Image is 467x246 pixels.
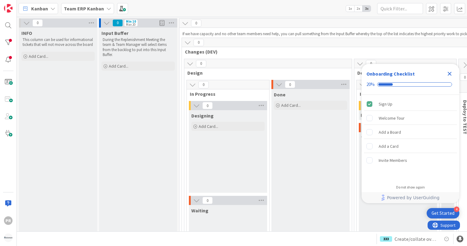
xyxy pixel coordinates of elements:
div: Sign Up is complete. [364,97,457,111]
span: Powered by UserGuiding [387,194,439,201]
span: Kanban [31,5,48,12]
div: Min 10 [126,20,136,23]
div: Close Checklist [445,69,454,79]
div: 4 [454,207,459,212]
span: 0 [285,81,295,88]
span: Design [187,70,344,76]
span: In Progress [190,91,262,97]
span: Add Card... [109,63,128,69]
p: This column can be used for informational tickets that will not move across the board [23,37,94,47]
div: Welcome Tour is incomplete. [364,111,457,125]
div: 333 [380,236,392,242]
div: Add a Board [379,129,401,136]
span: Add Card... [199,124,218,129]
span: Create/collate overview of Facility applications [395,235,438,243]
span: 0 [193,39,204,46]
div: Open Get Started checklist, remaining modules: 4 [427,208,459,218]
div: Get Started [432,210,454,216]
input: Quick Filter... [377,3,423,14]
span: 0 [366,60,376,67]
img: Visit kanbanzone.com [4,4,13,13]
div: Footer [362,192,459,203]
img: avatar [4,233,13,242]
span: 0 [202,197,213,204]
div: Add a Card is incomplete. [364,140,457,153]
p: During the Replenishment Meeting the team & Team Manager will select items from the backlog to pu... [103,37,174,57]
span: 0 [196,60,206,67]
span: Waiting [191,207,208,214]
span: Input Buffer [101,30,128,36]
div: Checklist progress: 20% [366,82,454,87]
span: Developing [361,112,386,118]
span: 2x [354,6,362,12]
span: Add Card... [29,54,48,59]
div: Onboarding Checklist [366,70,415,77]
div: Checklist Container [362,64,459,203]
span: Designing [191,113,214,119]
div: Welcome Tour [379,114,405,122]
span: 0 [32,19,43,27]
span: In Progress [360,91,432,97]
div: Invite Members [379,157,407,164]
span: Develop [357,70,449,76]
div: 20% [366,82,375,87]
span: 1x [346,6,354,12]
span: Waiting [361,135,378,141]
span: Done [274,91,285,98]
div: Add a Board is incomplete. [364,125,457,139]
span: 0 [191,20,201,27]
div: Add a Card [379,143,399,150]
span: 0 [112,19,123,27]
span: 0 [198,81,209,88]
a: Powered by UserGuiding [365,192,456,203]
div: Checklist items [362,95,459,181]
span: Add Card... [281,102,301,108]
div: Max 20 [126,23,135,26]
span: 3x [362,6,371,12]
div: Invite Members is incomplete. [364,154,457,167]
div: Sign Up [379,100,392,108]
span: 0 [202,102,213,109]
div: Do not show again [396,185,425,190]
b: Team ERP Kanban [64,6,104,12]
span: INFO [21,30,32,36]
span: Support [13,1,28,8]
div: PR [4,216,13,225]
